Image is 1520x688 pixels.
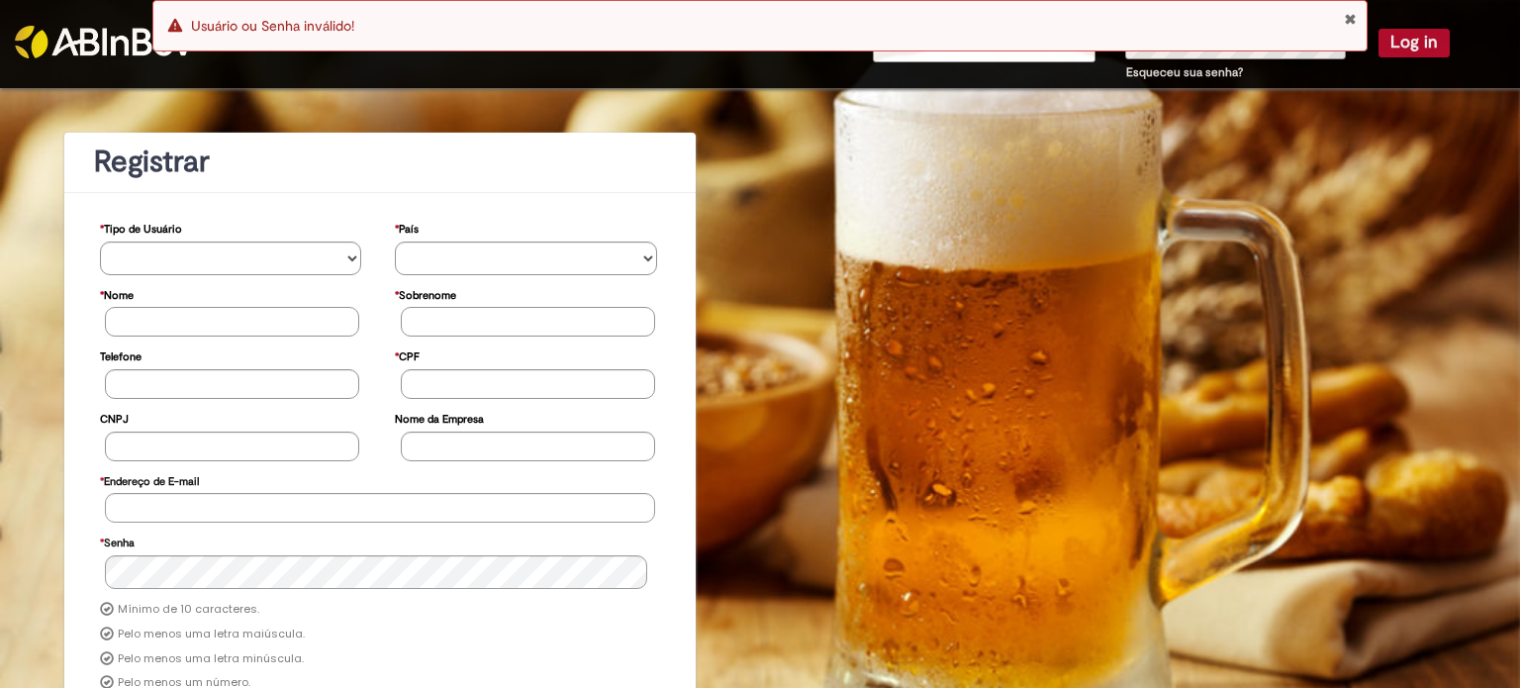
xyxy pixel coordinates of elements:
label: Pelo menos uma letra maiúscula. [118,627,305,642]
label: CPF [395,341,420,369]
button: Close Notification [1344,11,1357,27]
label: Endereço de E-mail [100,465,199,494]
label: Mínimo de 10 caracteres. [118,602,259,618]
label: Nome da Empresa [395,403,484,432]
h1: Registrar [94,146,666,178]
label: Telefone [100,341,142,369]
span: Usuário ou Senha inválido! [191,17,354,35]
label: Sobrenome [395,279,456,308]
label: Senha [100,527,135,555]
label: Pelo menos uma letra minúscula. [118,651,304,667]
a: Esqueceu sua senha? [1126,64,1243,80]
label: Nome [100,279,134,308]
label: Tipo de Usuário [100,213,182,242]
label: País [395,213,419,242]
img: ABInbev-white.png [15,26,193,58]
button: Log in [1378,29,1450,56]
label: CNPJ [100,403,129,432]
